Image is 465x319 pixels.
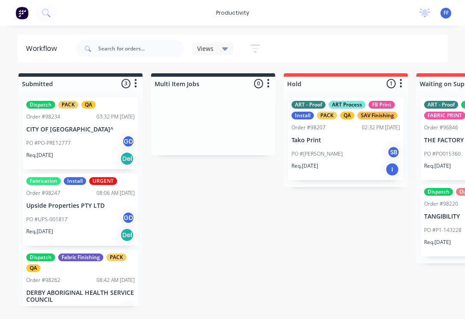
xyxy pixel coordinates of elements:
[288,97,403,180] div: ART - ProofART ProcessFB PrintInstallPACKQASAV FinishingOrder #9820702:32 PM [DATE]Tako PrintPO #...
[291,112,314,119] div: Install
[357,112,397,119] div: SAV Finishing
[26,139,71,147] p: PO #PO-PRE12777
[340,112,354,119] div: QA
[81,101,96,109] div: QA
[26,264,40,272] div: QA
[64,177,86,185] div: Install
[212,6,254,19] div: productivity
[424,238,451,246] p: Req. [DATE]
[26,228,53,235] p: Req. [DATE]
[89,177,117,185] div: URGENT
[291,124,325,131] div: Order #98207
[26,276,60,284] div: Order #98262
[291,150,343,158] p: PO #[PERSON_NAME]
[106,253,127,261] div: PACK
[424,200,458,208] div: Order #98220
[120,228,134,242] div: Del
[362,124,400,131] div: 02:32 PM [DATE]
[96,276,135,284] div: 08:42 AM [DATE]
[98,40,183,57] input: Search for orders...
[443,9,449,17] span: FF
[26,44,61,54] div: Workflow
[424,124,458,131] div: Order #96846
[26,101,55,109] div: Dispatch
[120,152,134,166] div: Del
[424,101,458,109] div: ART - Proof
[424,150,461,158] p: PO #PO015360
[58,101,78,109] div: PACK
[122,211,135,224] div: GD
[26,151,53,159] p: Req. [DATE]
[26,177,61,185] div: Fabrication
[291,101,325,109] div: ART - Proof
[26,253,55,261] div: Dispatch
[317,112,337,119] div: PACK
[122,305,135,318] div: GD
[26,216,68,223] p: PO #UPS-001817
[26,189,60,197] div: Order #98247
[424,162,451,170] p: Req. [DATE]
[96,189,135,197] div: 08:06 AM [DATE]
[424,188,453,196] div: Dispatch
[424,226,462,234] p: PO #P1-143228
[26,113,60,121] div: Order #98234
[122,135,135,148] div: GD
[15,6,28,19] img: Factory
[26,126,135,133] p: CITY OF [GEOGRAPHIC_DATA]^
[197,44,214,53] span: Views
[329,101,366,109] div: ART Process
[387,146,400,159] div: SB
[96,113,135,121] div: 03:32 PM [DATE]
[291,137,400,144] p: Tako Print
[23,174,138,246] div: FabricationInstallURGENTOrder #9824708:06 AM [DATE]Upside Properties PTY LTDPO #UPS-001817GDReq.[...
[26,202,135,210] p: Upside Properties PTY LTD
[385,163,399,176] div: I
[23,97,138,169] div: DispatchPACKQAOrder #9823403:32 PM [DATE]CITY OF [GEOGRAPHIC_DATA]^PO #PO-PRE12777GDReq.[DATE]Del
[369,101,395,109] div: FB Print
[58,253,103,261] div: Fabric Finishing
[26,289,135,304] p: DERBY ABORIGINAL HEALTH SERVICE COUNCIL
[291,162,318,170] p: Req. [DATE]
